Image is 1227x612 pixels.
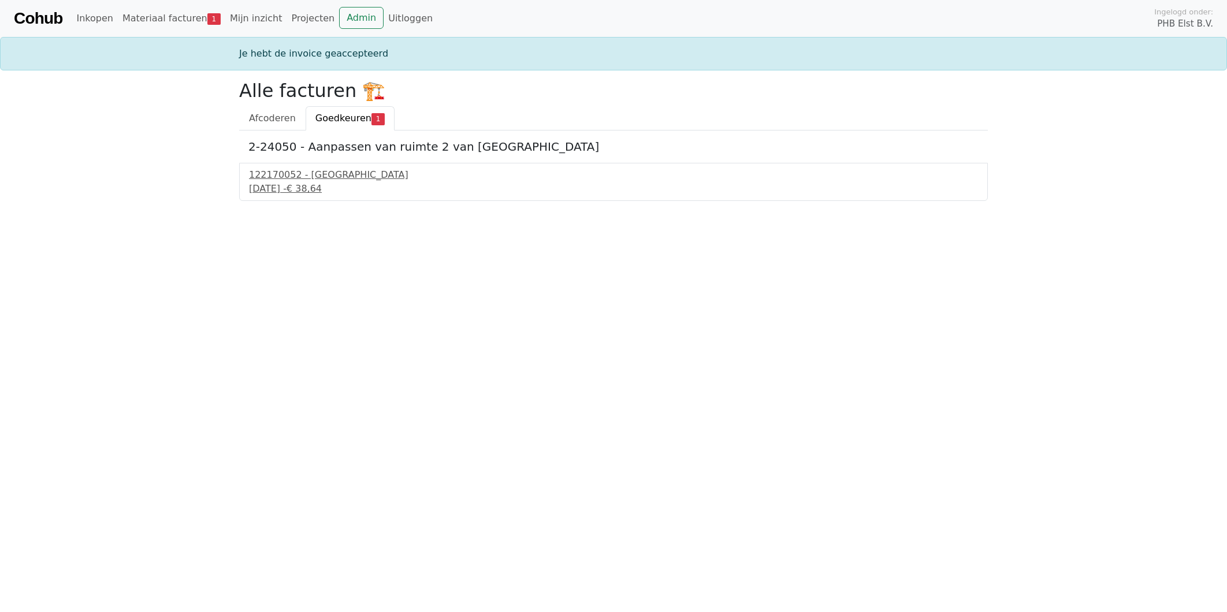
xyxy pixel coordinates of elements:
a: Admin [339,7,384,29]
h5: 2-24050 - Aanpassen van ruimte 2 van [GEOGRAPHIC_DATA] [248,140,979,154]
span: Afcoderen [249,113,296,124]
a: Inkopen [72,7,117,30]
span: Ingelogd onder: [1154,6,1213,17]
span: Goedkeuren [315,113,371,124]
a: Materiaal facturen1 [118,7,225,30]
a: Uitloggen [384,7,437,30]
a: Cohub [14,5,62,32]
span: 1 [207,13,221,25]
span: PHB Elst B.V. [1157,17,1213,31]
a: 122170052 - [GEOGRAPHIC_DATA][DATE] -€ 38,64 [249,168,978,196]
span: € 38,64 [287,183,322,194]
h2: Alle facturen 🏗️ [239,80,988,102]
a: Afcoderen [239,106,306,130]
div: Je hebt de invoice geaccepteerd [232,47,995,61]
div: [DATE] - [249,182,978,196]
a: Mijn inzicht [225,7,287,30]
div: 122170052 - [GEOGRAPHIC_DATA] [249,168,978,182]
a: Goedkeuren1 [306,106,395,130]
a: Projecten [287,7,339,30]
span: 1 [371,113,385,125]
